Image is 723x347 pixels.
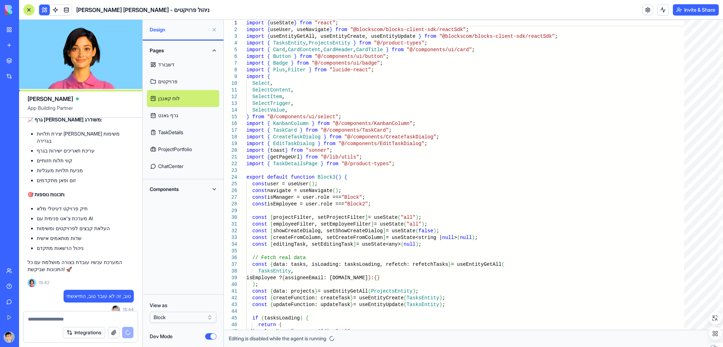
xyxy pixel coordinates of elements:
[267,114,339,120] span: "@/components/ui/select"
[246,60,264,66] span: import
[418,262,448,267] span: fetchTasks
[359,154,362,160] span: ;
[270,34,416,39] span: useEntityGetAll, useEntityCreate, useEntityUpdate
[407,47,472,53] span: "@/components/ui/card"
[37,245,134,252] li: ניהול הרשאות מתקדם
[288,67,306,73] span: Filter
[270,80,273,86] span: ,
[273,60,288,66] span: Badge
[267,60,270,66] span: {
[502,262,504,267] span: (
[380,60,383,66] span: ;
[273,241,353,247] span: editingTask, setEditingTask
[246,47,264,53] span: import
[124,3,137,16] div: Close
[321,47,323,53] span: ,
[270,262,273,267] span: {
[6,41,136,89] div: Shelly says…
[294,20,297,26] span: }
[224,255,237,261] div: 36
[252,181,267,187] span: const
[6,216,135,228] textarea: Message…
[555,34,558,39] span: ;
[362,195,365,200] span: ;
[418,228,433,234] span: false
[37,235,134,242] li: שדות מותאמים אישית
[321,161,323,167] span: }
[404,241,416,247] span: null
[365,215,368,220] span: ]
[22,231,28,237] button: Gif picker
[267,47,270,53] span: {
[300,20,312,26] span: from
[267,127,270,133] span: {
[11,45,110,52] div: Hey ori 👋
[267,188,333,193] span: navigate = useNavigate
[294,54,297,59] span: }
[28,116,102,122] strong: 📈 גרף [PERSON_NAME] משודרג:
[291,60,294,66] span: }
[224,80,237,87] div: 10
[315,20,335,26] span: "react"
[273,121,309,126] span: KanbanColumn
[270,228,273,234] span: [
[246,34,264,39] span: import
[11,75,48,79] div: Shelly • 36m ago
[246,161,264,167] span: import
[359,40,371,46] span: from
[252,195,267,200] span: const
[416,215,418,220] span: )
[392,161,395,167] span: ;
[335,20,338,26] span: ;
[329,27,332,32] span: }
[224,67,237,73] div: 8
[323,47,353,53] span: CardHeader
[150,333,173,340] label: Dev Mode
[224,33,237,40] div: 3
[252,221,267,227] span: const
[288,47,321,53] span: CardContent
[147,45,219,56] button: Pages
[267,134,270,140] span: {
[309,40,350,46] span: ProjectsEntity
[416,228,418,234] span: (
[28,259,134,273] p: המערכת עכשיו עובדת בצורה מושלמת עם כל התכונות שביקשת! 🚀
[224,47,237,53] div: 5
[273,215,365,220] span: projectFilter, setProjectFilter
[422,221,424,227] span: )
[472,235,475,240] span: )
[34,231,39,237] button: Upload attachment
[335,188,338,193] span: )
[63,327,105,338] button: Integrations
[252,107,285,113] span: SelectValue
[37,157,134,164] li: קווי תלות חזותיים
[321,127,389,133] span: "@/components/TaskCard"
[121,228,132,240] button: Send a message…
[338,188,341,193] span: ;
[267,20,270,26] span: {
[418,34,421,39] span: }
[28,191,65,197] strong: 🎯 תכונות נוספות:
[335,174,338,180] span: (
[404,221,406,227] span: (
[28,95,73,103] span: [PERSON_NAME]
[407,221,422,227] span: "all"
[147,107,219,124] a: גרף גאנט
[424,40,427,46] span: ;
[329,134,341,140] span: from
[246,154,264,160] span: import
[356,47,383,53] span: CardTitle
[300,127,303,133] span: }
[28,279,36,287] img: Ella_00000_wcx2te.png
[353,47,356,53] span: ,
[246,127,264,133] span: import
[246,27,264,32] span: import
[147,158,219,175] a: ChatCenter
[318,121,330,126] span: from
[224,228,237,234] div: 32
[252,262,267,267] span: const
[315,54,386,59] span: "@/components/ui/button"
[252,241,267,247] span: const
[436,228,439,234] span: ;
[252,87,291,93] span: SelectContent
